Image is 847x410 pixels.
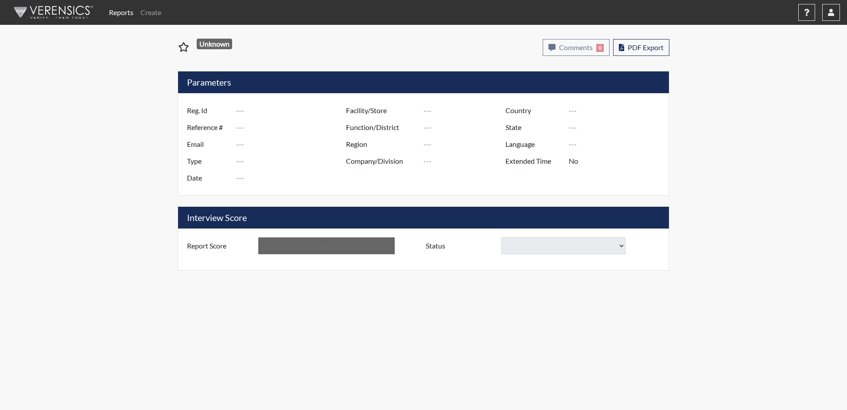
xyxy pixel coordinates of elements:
[569,136,667,153] input: ---
[596,44,604,52] span: 0
[613,39,669,56] button: PDF Export
[569,153,667,170] input: ---
[236,153,348,170] input: ---
[180,136,236,153] label: Email
[197,39,233,49] span: Unknown
[339,119,423,136] label: Function/District
[339,102,423,119] label: Facility/Store
[423,102,508,119] input: ---
[105,4,137,21] a: Reports
[180,170,236,186] label: Date
[178,207,669,229] h5: Interview Score
[236,119,348,136] input: ---
[236,170,348,186] input: ---
[423,119,508,136] input: ---
[423,136,508,153] input: ---
[499,136,569,153] label: Language
[628,43,664,51] span: PDF Export
[419,237,501,254] label: Status
[423,153,508,170] input: ---
[258,237,395,254] input: ---
[180,102,236,119] label: Reg. Id
[543,39,610,56] button: Comments0
[180,119,236,136] label: Reference #
[499,119,569,136] label: State
[419,237,667,254] div: Document a decision to hire or decline a candiate
[569,102,667,119] input: ---
[180,153,236,170] label: Type
[339,136,423,153] label: Region
[569,119,667,136] input: ---
[178,71,669,93] h5: Parameters
[236,102,348,119] input: ---
[137,4,165,21] a: Create
[180,237,258,254] label: Report Score
[559,43,593,51] span: Comments
[499,102,569,119] label: Country
[499,153,569,170] label: Extended Time
[339,153,423,170] label: Company/Division
[236,136,348,153] input: ---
